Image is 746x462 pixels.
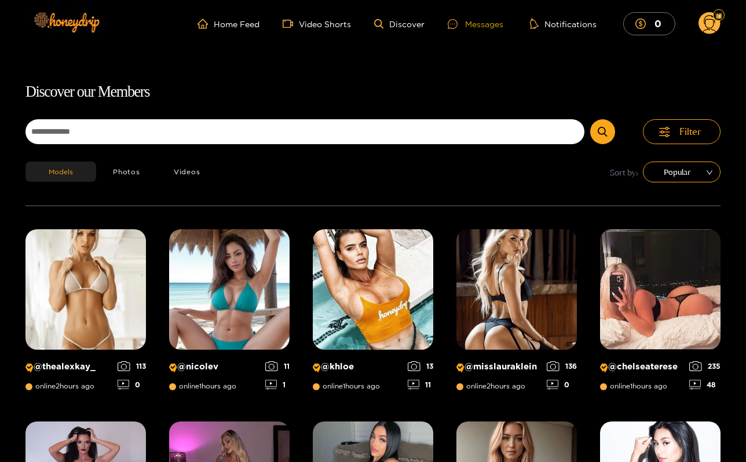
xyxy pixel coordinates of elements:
div: 113 [118,361,146,371]
div: 0 [547,380,577,390]
p: @ nicolev [169,361,259,372]
div: 235 [689,361,721,371]
span: online 2 hours ago [456,382,525,390]
p: @ khloe [313,361,402,372]
p: @ chelseaterese [600,361,683,372]
span: home [198,19,214,29]
span: dollar [635,19,652,29]
img: Creator Profile Image: misslauraklein [456,229,577,350]
button: Notifications [526,18,600,30]
span: Popular [652,163,712,181]
mark: 0 [653,17,663,30]
a: Home Feed [198,19,259,29]
button: Submit Search [590,119,615,144]
div: 1 [265,380,290,390]
span: online 1 hours ago [600,382,667,390]
button: 0 [623,12,675,35]
span: online 1 hours ago [169,382,236,390]
div: Messages [448,17,503,31]
button: Filter [643,119,721,144]
a: Video Shorts [283,19,351,29]
button: Photos [96,162,157,182]
img: Creator Profile Image: nicolev [169,229,290,350]
img: Creator Profile Image: thealexkay_ [25,229,146,350]
div: 11 [265,361,290,371]
img: Creator Profile Image: chelseaterese [600,229,721,350]
div: sort [643,162,721,182]
a: Creator Profile Image: thealexkay_@thealexkay_online2hours ago1130 [25,229,146,398]
p: @ misslauraklein [456,361,541,372]
h1: Discover our Members [25,80,721,104]
button: Videos [157,162,217,182]
div: 48 [689,380,721,390]
button: Models [25,162,96,182]
a: Creator Profile Image: khloe@khloeonline1hours ago1311 [313,229,433,398]
span: online 1 hours ago [313,382,380,390]
div: 0 [118,380,146,390]
span: video-camera [283,19,299,29]
span: Filter [679,125,701,138]
span: online 2 hours ago [25,382,94,390]
a: Creator Profile Image: misslauraklein@misslaurakleinonline2hours ago1360 [456,229,577,398]
img: Creator Profile Image: khloe [313,229,433,350]
div: 136 [547,361,577,371]
a: Discover [374,19,425,29]
span: Sort by: [610,166,638,179]
p: @ thealexkay_ [25,361,112,372]
a: Creator Profile Image: chelseaterese@chelseatereseonline1hours ago23548 [600,229,721,398]
div: 11 [408,380,433,390]
a: Creator Profile Image: nicolev@nicolevonline1hours ago111 [169,229,290,398]
img: Fan Level [715,12,722,19]
div: 13 [408,361,433,371]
